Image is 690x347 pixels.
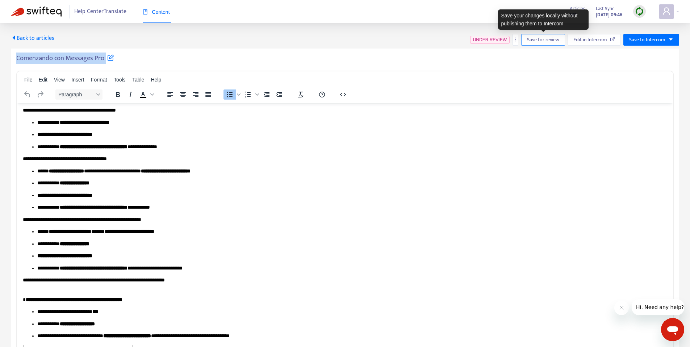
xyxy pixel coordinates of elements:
h5: Comenzando con Messages Pro [16,54,114,63]
div: Text color Black [137,89,155,100]
button: more [513,34,518,46]
strong: [DATE] 09:46 [596,11,622,19]
span: more [513,37,518,42]
img: sync.dc5367851b00ba804db3.png [635,7,644,16]
div: Bullet list [223,89,242,100]
span: Table [132,77,144,83]
span: caret-left [11,35,17,41]
span: Help Center Translate [74,5,126,18]
span: Last Sync [596,5,614,13]
span: Help [151,77,161,83]
span: Paragraph [58,92,94,97]
button: Undo [21,89,34,100]
button: Bold [112,89,124,100]
span: caret-down [668,37,673,42]
button: Save to Intercomcaret-down [623,34,679,46]
span: user [662,7,671,16]
span: Edit in Intercom [573,36,607,44]
img: Swifteq [11,7,62,17]
button: Help [316,89,328,100]
button: Clear formatting [294,89,307,100]
button: Block Paragraph [55,89,103,100]
button: Decrease indent [260,89,273,100]
iframe: Button to launch messaging window [661,318,684,341]
span: File [24,77,33,83]
span: Content [143,9,170,15]
span: Tools [114,77,126,83]
span: UNDER REVIEW [473,37,507,42]
button: Redo [34,89,46,100]
button: Save for review [521,34,565,46]
iframe: Close message [614,301,629,315]
div: Save your changes locally without publishing them to Intercom [498,9,589,30]
button: Align left [164,89,176,100]
div: Numbered list [242,89,260,100]
button: Edit in Intercom [568,34,621,46]
button: Italic [124,89,137,100]
button: Align right [189,89,202,100]
span: Edit [39,77,47,83]
span: View [54,77,65,83]
span: book [143,9,148,14]
iframe: Message from company [632,299,684,315]
button: Justify [202,89,214,100]
span: Format [91,77,107,83]
span: Save for review [527,36,559,44]
button: Increase indent [273,89,285,100]
span: Insert [71,77,84,83]
button: Align center [177,89,189,100]
span: Save to Intercom [629,36,665,44]
span: Back to articles [11,33,54,43]
span: Articles [570,5,585,13]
